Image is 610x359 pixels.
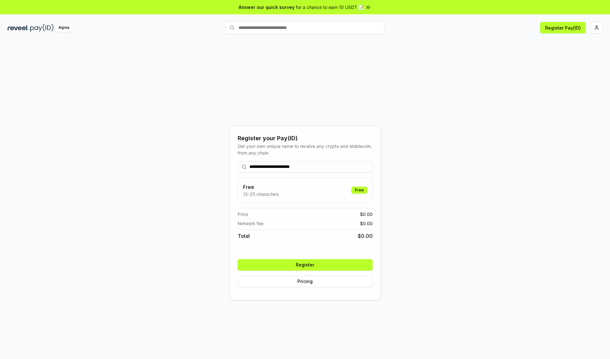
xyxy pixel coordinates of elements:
[243,191,279,197] p: 13-25 characters
[360,211,373,217] span: $ 0.00
[238,259,373,271] button: Register
[238,232,250,240] span: Total
[55,24,73,32] div: Alpha
[30,24,54,32] img: pay_id
[8,24,29,32] img: reveel_dark
[238,134,373,143] div: Register your Pay(ID)
[243,183,279,191] h3: Free
[540,22,586,33] button: Register Pay(ID)
[239,4,295,10] span: Answer our quick survey
[360,220,373,227] span: $ 0.00
[358,232,373,240] span: $ 0.00
[238,220,263,227] span: Network fee
[351,187,367,194] div: Free
[238,276,373,287] button: Pricing
[238,211,248,217] span: Price
[296,4,364,10] span: for a chance to earn 10 USDT 📝
[238,143,373,156] div: Get your own unique name to receive any crypto and stablecoin, from any chain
